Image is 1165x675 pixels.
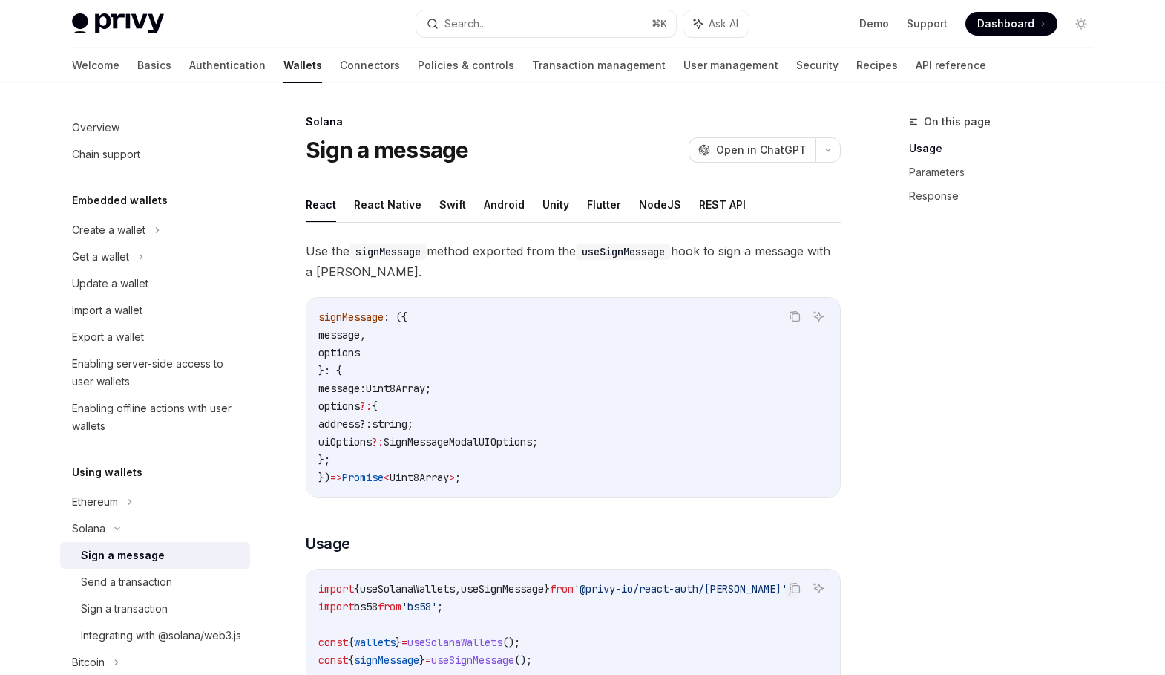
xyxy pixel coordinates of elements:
[318,653,348,667] span: const
[709,16,738,31] span: Ask AI
[72,400,241,435] div: Enabling offline actions with user wallets
[60,569,250,596] a: Send a transaction
[189,48,266,83] a: Authentication
[342,471,384,484] span: Promise
[60,297,250,324] a: Import a wallet
[484,187,525,222] button: Android
[542,187,569,222] button: Unity
[60,395,250,440] a: Enabling offline actions with user wallets
[72,248,129,266] div: Get a wallet
[372,400,378,413] span: {
[683,48,778,83] a: User management
[360,328,366,342] span: ,
[81,600,168,618] div: Sign a transaction
[909,160,1105,184] a: Parameters
[318,346,360,359] span: options
[72,48,119,83] a: Welcome
[449,471,455,484] span: >
[81,547,165,564] div: Sign a message
[425,653,431,667] span: =
[455,582,461,596] span: ,
[652,18,667,30] span: ⌘ K
[72,13,164,34] img: light logo
[785,578,804,598] button: Copy the contents from the code block
[965,12,1057,36] a: Dashboard
[544,582,550,596] span: }
[384,471,390,484] span: <
[60,141,250,168] a: Chain support
[72,493,118,511] div: Ethereum
[909,184,1105,208] a: Response
[348,653,354,667] span: {
[318,471,330,484] span: })
[1069,12,1093,36] button: Toggle dark mode
[384,435,532,449] span: SignMessageModalUIOptions
[574,582,787,596] span: '@privy-io/react-auth/[PERSON_NAME]'
[72,520,105,538] div: Solana
[81,573,172,591] div: Send a transaction
[354,636,396,649] span: wallets
[785,307,804,326] button: Copy the contents from the code block
[407,417,413,431] span: ;
[444,15,486,33] div: Search...
[318,310,384,324] span: signMessage
[809,307,828,326] button: Ask AI
[514,653,532,667] span: ();
[60,324,250,350] a: Export a wallet
[418,48,514,83] a: Policies & controls
[81,627,241,645] div: Integrating with @solana/web3.js
[532,435,538,449] span: ;
[60,114,250,141] a: Overview
[639,187,681,222] button: NodeJS
[716,143,807,157] span: Open in ChatGPT
[318,382,366,395] span: message:
[306,187,336,222] button: React
[425,382,431,395] span: ;
[401,600,437,613] span: 'bs58'
[419,653,425,667] span: }
[366,417,372,431] span: :
[340,48,400,83] a: Connectors
[977,16,1034,31] span: Dashboard
[318,636,348,649] span: const
[390,471,449,484] span: Uint8Array
[354,653,419,667] span: signMessage
[461,582,544,596] span: useSignMessage
[318,435,372,449] span: uiOptions
[330,471,342,484] span: =>
[60,270,250,297] a: Update a wallet
[366,382,425,395] span: Uint8Array
[916,48,986,83] a: API reference
[401,636,407,649] span: =
[60,542,250,569] a: Sign a message
[318,400,360,413] span: options
[354,187,421,222] button: React Native
[372,435,384,449] span: ?:
[502,636,520,649] span: ();
[360,400,372,413] span: ?:
[306,241,841,282] span: Use the method exported from the hook to sign a message with a [PERSON_NAME].
[60,622,250,649] a: Integrating with @solana/web3.js
[384,310,407,324] span: : ({
[378,600,401,613] span: from
[283,48,322,83] a: Wallets
[318,582,354,596] span: import
[72,192,168,209] h5: Embedded wallets
[72,653,105,671] div: Bitcoin
[856,48,898,83] a: Recipes
[72,463,142,481] h5: Using wallets
[72,275,148,293] div: Update a wallet
[576,244,671,260] code: useSignMessage
[354,582,360,596] span: {
[796,48,839,83] a: Security
[306,114,841,129] div: Solana
[372,417,407,431] span: string
[306,137,469,163] h1: Sign a message
[587,187,621,222] button: Flutter
[683,10,749,37] button: Ask AI
[360,582,455,596] span: useSolanaWallets
[455,471,461,484] span: ;
[72,301,142,319] div: Import a wallet
[137,48,171,83] a: Basics
[60,596,250,622] a: Sign a transaction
